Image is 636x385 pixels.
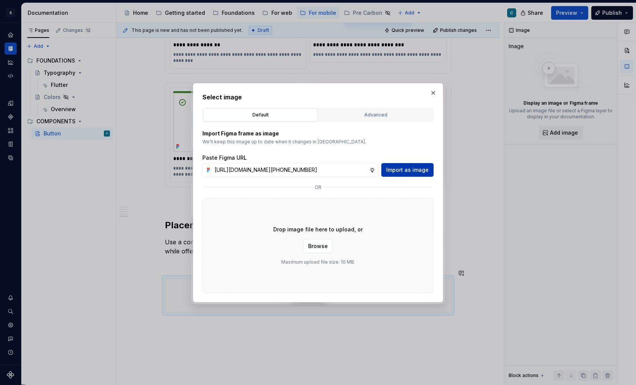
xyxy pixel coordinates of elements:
[202,130,434,137] p: Import Figma frame as image
[202,139,434,145] p: We’ll keep this image up to date when it changes in [GEOGRAPHIC_DATA].
[281,259,355,265] p: Maximum upload file size: 10 MB.
[381,163,434,177] button: Import as image
[202,154,247,162] label: Paste Figma URL
[202,93,434,102] h2: Select image
[308,242,328,250] span: Browse
[273,226,363,233] p: Drop image file here to upload, or
[211,163,369,177] input: https://figma.com/file...
[321,111,430,119] div: Advanced
[206,111,315,119] div: Default
[386,166,429,174] span: Import as image
[303,239,333,253] button: Browse
[315,184,321,190] p: or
